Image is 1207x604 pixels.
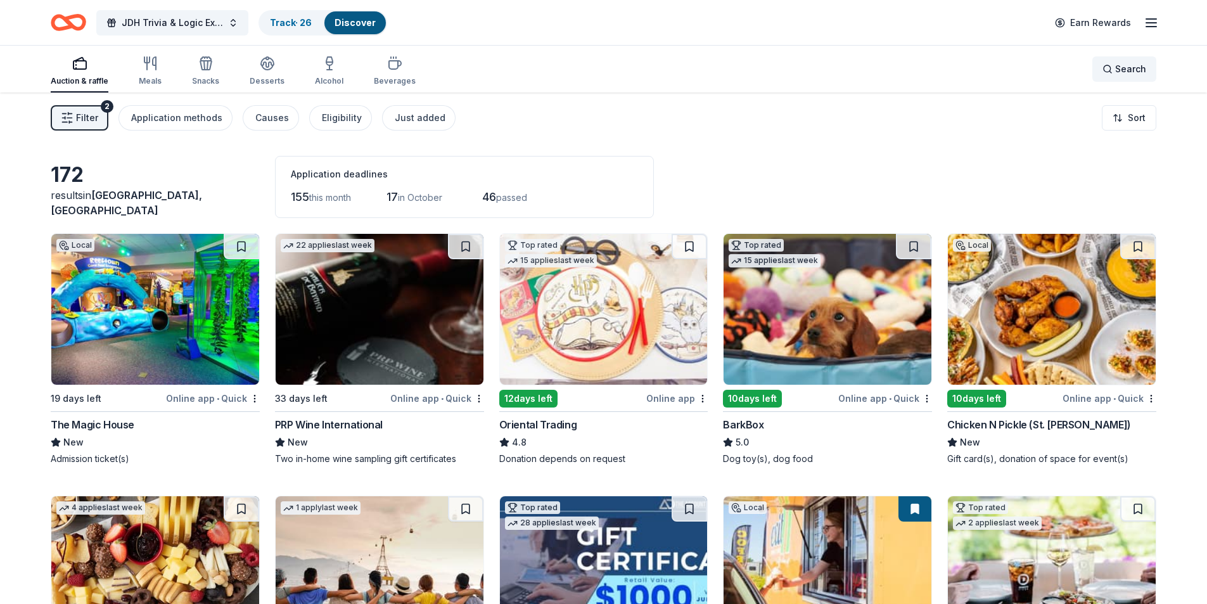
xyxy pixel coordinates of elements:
span: 46 [482,190,496,203]
button: Search [1092,56,1156,82]
span: JDH Trivia & Logic Experience [122,15,223,30]
button: Meals [139,51,162,93]
button: Beverages [374,51,416,93]
span: New [63,435,84,450]
button: Alcohol [315,51,343,93]
a: Image for BarkBoxTop rated15 applieslast week10days leftOnline app•QuickBarkBox5.0Dog toy(s), dog... [723,233,932,465]
div: results [51,188,260,218]
a: Image for Oriental TradingTop rated15 applieslast week12days leftOnline appOriental Trading4.8Don... [499,233,708,465]
button: Causes [243,105,299,131]
div: Meals [139,76,162,86]
a: Home [51,8,86,37]
button: JDH Trivia & Logic Experience [96,10,248,35]
div: Desserts [250,76,284,86]
div: Online app Quick [166,390,260,406]
span: in October [398,192,442,203]
span: [GEOGRAPHIC_DATA], [GEOGRAPHIC_DATA] [51,189,202,217]
span: passed [496,192,527,203]
div: Dog toy(s), dog food [723,453,932,465]
a: Image for The Magic HouseLocal19 days leftOnline app•QuickThe Magic HouseNewAdmission ticket(s) [51,233,260,465]
div: 15 applies last week [505,254,597,267]
div: 19 days left [51,391,101,406]
span: 5.0 [736,435,749,450]
span: Filter [76,110,98,125]
img: Image for BarkBox [724,234,931,385]
div: Top rated [505,501,560,514]
span: Sort [1128,110,1146,125]
div: 2 [101,100,113,113]
span: • [889,394,891,404]
span: this month [309,192,351,203]
div: 2 applies last week [953,517,1042,530]
div: 10 days left [947,390,1006,408]
span: New [288,435,308,450]
span: 155 [291,190,309,203]
div: Online app Quick [838,390,932,406]
div: Online app Quick [1063,390,1156,406]
button: Track· 26Discover [259,10,387,35]
div: Snacks [192,76,219,86]
button: Auction & raffle [51,51,108,93]
div: 12 days left [499,390,558,408]
div: 4 applies last week [56,501,145,515]
span: 4.8 [512,435,527,450]
div: Local [56,239,94,252]
div: Donation depends on request [499,453,708,465]
div: 10 days left [723,390,782,408]
div: BarkBox [723,417,763,432]
div: 28 applies last week [505,517,599,530]
a: Image for PRP Wine International22 applieslast week33 days leftOnline app•QuickPRP Wine Internati... [275,233,484,465]
div: Online app Quick [390,390,484,406]
div: Top rated [505,239,560,252]
div: Causes [255,110,289,125]
div: Application methods [131,110,222,125]
a: Image for Chicken N Pickle (St. Charles)Local10days leftOnline app•QuickChicken N Pickle (St. [PE... [947,233,1156,465]
a: Track· 26 [270,17,312,28]
div: PRP Wine International [275,417,383,432]
span: New [960,435,980,450]
img: Image for Chicken N Pickle (St. Charles) [948,234,1156,385]
a: Earn Rewards [1047,11,1139,34]
div: Application deadlines [291,167,638,182]
div: Top rated [953,501,1008,514]
div: Oriental Trading [499,417,577,432]
button: Filter2 [51,105,108,131]
div: Two in-home wine sampling gift certificates [275,453,484,465]
img: Image for Oriental Trading [500,234,708,385]
img: Image for The Magic House [51,234,259,385]
div: Online app [646,390,708,406]
button: Eligibility [309,105,372,131]
img: Image for PRP Wine International [276,234,483,385]
div: Top rated [729,239,784,252]
div: Local [729,501,767,514]
div: Beverages [374,76,416,86]
span: 17 [386,190,398,203]
a: Discover [335,17,376,28]
button: Sort [1102,105,1156,131]
button: Just added [382,105,456,131]
div: Chicken N Pickle (St. [PERSON_NAME]) [947,417,1131,432]
div: Local [953,239,991,252]
div: Gift card(s), donation of space for event(s) [947,453,1156,465]
span: in [51,189,202,217]
div: 15 applies last week [729,254,821,267]
div: Auction & raffle [51,76,108,86]
div: 33 days left [275,391,328,406]
div: 172 [51,162,260,188]
button: Application methods [118,105,233,131]
div: 22 applies last week [281,239,374,252]
div: Just added [395,110,445,125]
span: • [1113,394,1116,404]
button: Desserts [250,51,284,93]
span: • [441,394,444,404]
div: The Magic House [51,417,134,432]
div: Admission ticket(s) [51,453,260,465]
div: Alcohol [315,76,343,86]
div: Eligibility [322,110,362,125]
span: Search [1115,61,1146,77]
div: 1 apply last week [281,501,361,515]
span: • [217,394,219,404]
button: Snacks [192,51,219,93]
